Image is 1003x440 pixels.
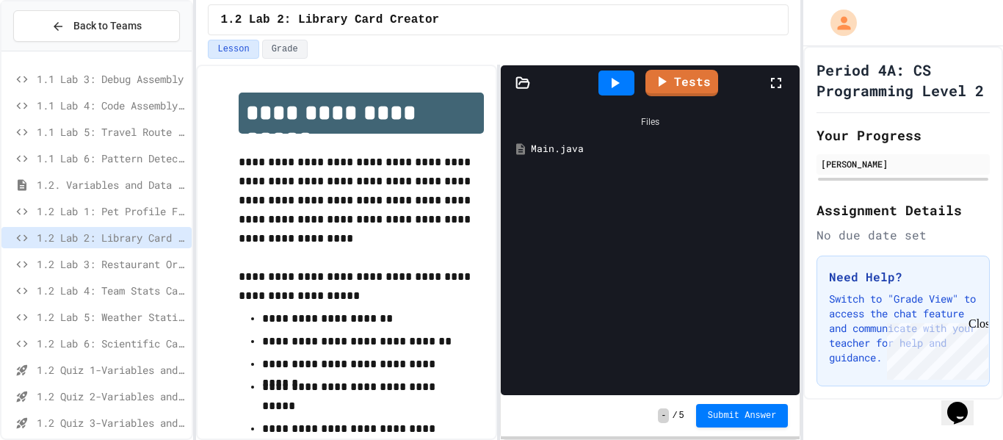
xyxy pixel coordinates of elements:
[37,151,186,166] span: 1.1 Lab 6: Pattern Detective
[881,317,988,380] iframe: chat widget
[531,142,791,156] div: Main.java
[508,108,792,136] div: Files
[815,6,861,40] div: My Account
[672,410,677,422] span: /
[696,404,789,428] button: Submit Answer
[6,6,101,93] div: Chat with us now!Close
[658,408,669,423] span: -
[37,71,186,87] span: 1.1 Lab 3: Debug Assembly
[816,125,990,145] h2: Your Progress
[645,70,718,96] a: Tests
[37,415,186,430] span: 1.2 Quiz 3-Variables and Data Types
[816,226,990,244] div: No due date set
[220,11,439,29] span: 1.2 Lab 2: Library Card Creator
[37,203,186,219] span: 1.2 Lab 1: Pet Profile Fix
[37,389,186,404] span: 1.2 Quiz 2-Variables and Data Types
[829,268,977,286] h3: Need Help?
[37,336,186,351] span: 1.2 Lab 6: Scientific Calculator
[37,362,186,378] span: 1.2 Quiz 1-Variables and Data Types
[829,292,977,365] p: Switch to "Grade View" to access the chat feature and communicate with your teacher for help and ...
[816,200,990,220] h2: Assignment Details
[13,10,180,42] button: Back to Teams
[816,59,990,101] h1: Period 4A: CS Programming Level 2
[37,98,186,113] span: 1.1 Lab 4: Code Assembly Challenge
[941,381,988,425] iframe: chat widget
[262,40,308,59] button: Grade
[37,177,186,192] span: 1.2. Variables and Data Types
[679,410,684,422] span: 5
[208,40,258,59] button: Lesson
[37,124,186,140] span: 1.1 Lab 5: Travel Route Debugger
[37,309,186,325] span: 1.2 Lab 5: Weather Station Debugger
[37,256,186,272] span: 1.2 Lab 3: Restaurant Order System
[708,410,777,422] span: Submit Answer
[73,18,142,34] span: Back to Teams
[821,157,985,170] div: [PERSON_NAME]
[37,283,186,298] span: 1.2 Lab 4: Team Stats Calculator
[37,230,186,245] span: 1.2 Lab 2: Library Card Creator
